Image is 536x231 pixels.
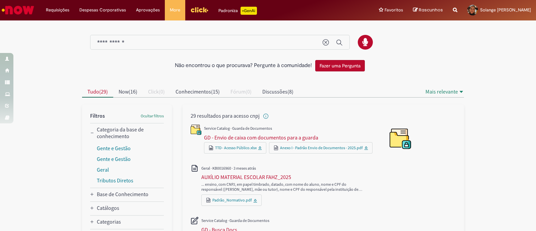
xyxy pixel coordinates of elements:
[315,60,365,71] button: Fazer uma Pergunta
[1,3,35,17] img: ServiceNow
[385,7,403,13] span: Favoritos
[190,5,208,15] img: click_logo_yellow_360x200.png
[79,7,126,13] span: Despesas Corporativas
[136,7,160,13] span: Aprovações
[170,7,180,13] span: More
[175,63,312,69] h2: Não encontrou o que procurava? Pergunte à comunidade!
[241,7,257,15] p: +GenAi
[413,7,443,13] a: Rascunhos
[46,7,69,13] span: Requisições
[480,7,531,13] span: Solange [PERSON_NAME]
[419,7,443,13] span: Rascunhos
[218,7,257,15] div: Padroniza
